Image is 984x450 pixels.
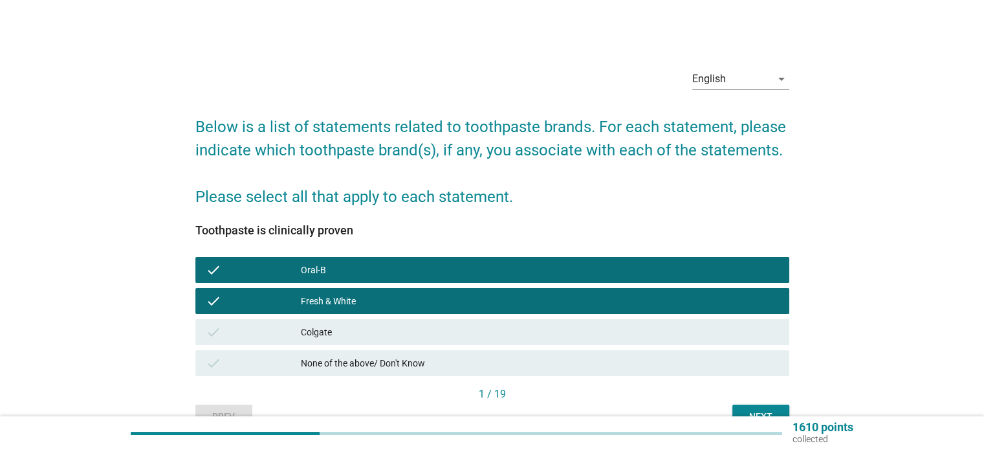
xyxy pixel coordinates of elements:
[195,221,789,239] div: Toothpaste is clinically proven
[206,293,221,309] i: check
[206,262,221,278] i: check
[774,71,789,87] i: arrow_drop_down
[793,433,853,445] p: collected
[195,102,789,208] h2: Below is a list of statements related to toothpaste brands. For each statement, please indicate w...
[301,324,778,340] div: Colgate
[206,324,221,340] i: check
[301,355,778,371] div: None of the above/ Don't Know
[206,355,221,371] i: check
[301,293,778,309] div: Fresh & White
[743,410,779,423] div: Next
[732,405,789,428] button: Next
[692,73,726,85] div: English
[195,387,789,402] div: 1 / 19
[301,262,778,278] div: Oral-B
[793,422,853,433] p: 1610 points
